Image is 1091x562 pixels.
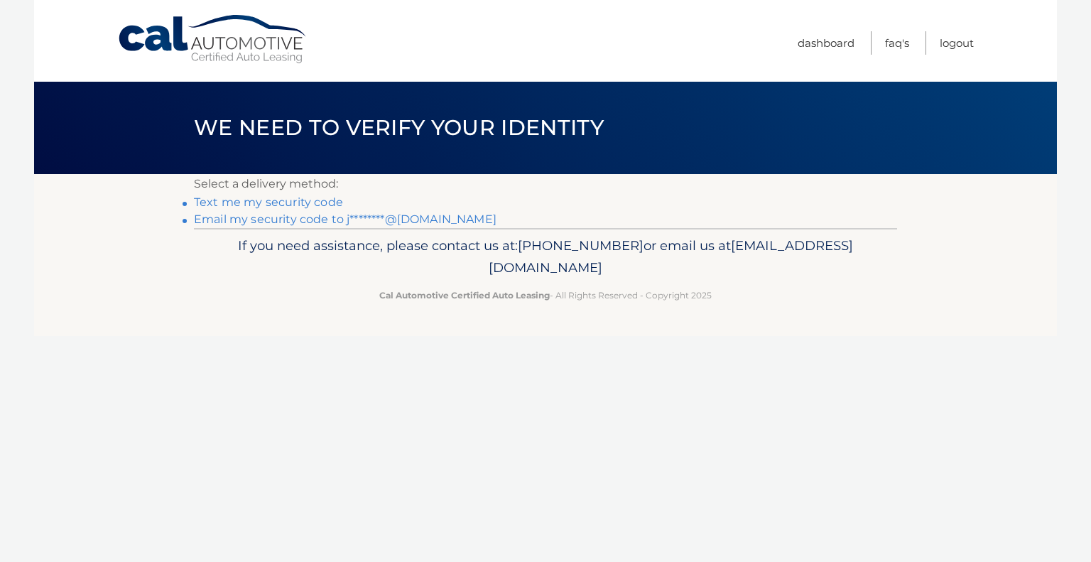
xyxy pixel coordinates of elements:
[940,31,974,55] a: Logout
[194,212,496,226] a: Email my security code to j********@[DOMAIN_NAME]
[203,288,888,303] p: - All Rights Reserved - Copyright 2025
[885,31,909,55] a: FAQ's
[117,14,309,65] a: Cal Automotive
[798,31,854,55] a: Dashboard
[518,237,644,254] span: [PHONE_NUMBER]
[194,174,897,194] p: Select a delivery method:
[194,114,604,141] span: We need to verify your identity
[379,290,550,301] strong: Cal Automotive Certified Auto Leasing
[194,195,343,209] a: Text me my security code
[203,234,888,280] p: If you need assistance, please contact us at: or email us at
